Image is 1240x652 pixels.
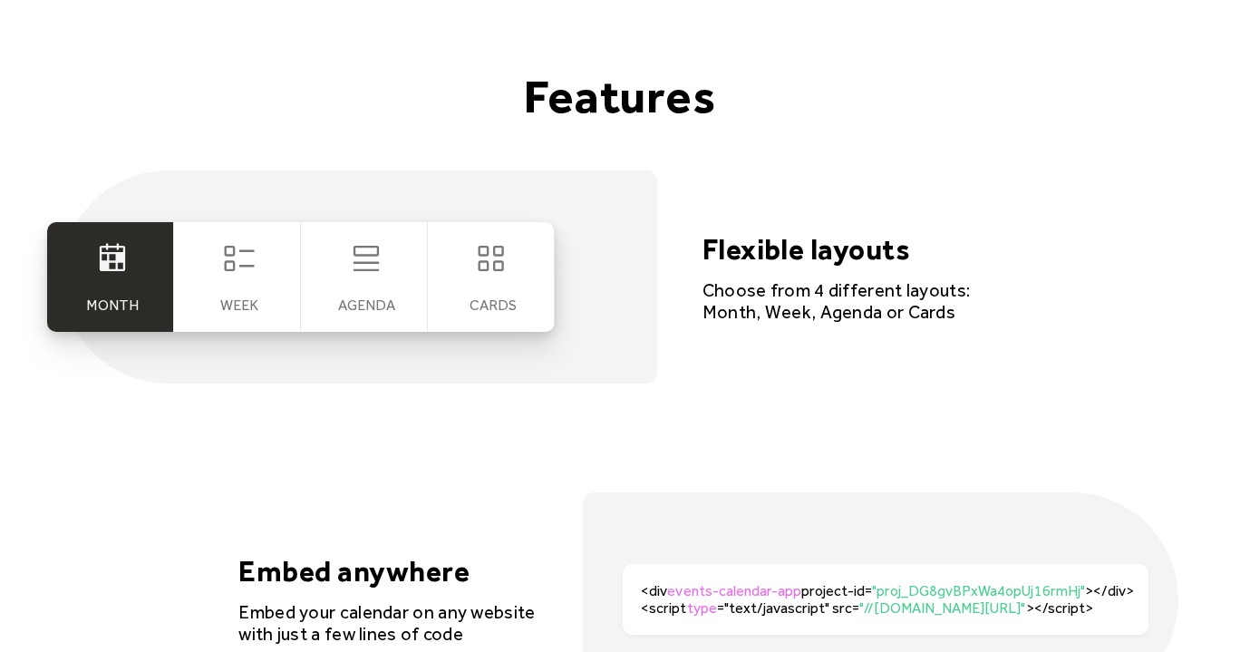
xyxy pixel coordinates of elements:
[62,73,1177,120] h3: Features
[220,297,258,314] div: Week
[702,279,974,323] div: Choose from 4 different layouts: Month, Week, Agenda or Cards
[86,297,139,314] div: Month
[238,554,538,589] h4: Embed anywhere
[859,599,1025,617] span: "//[DOMAIN_NAME][URL]"
[702,232,974,267] h4: Flexible layouts
[872,582,1085,599] span: "proj_DG8gvBPxWa4opUj16rmHj"
[641,582,1148,617] div: <div project-id= ></div><script ="text/javascript" src= ></script>
[338,297,395,314] div: Agenda
[667,582,800,599] span: events-calendar-app
[687,599,717,617] span: type
[470,297,517,314] div: cards
[238,601,538,645] div: Embed your calendar on any website with just a few lines of code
